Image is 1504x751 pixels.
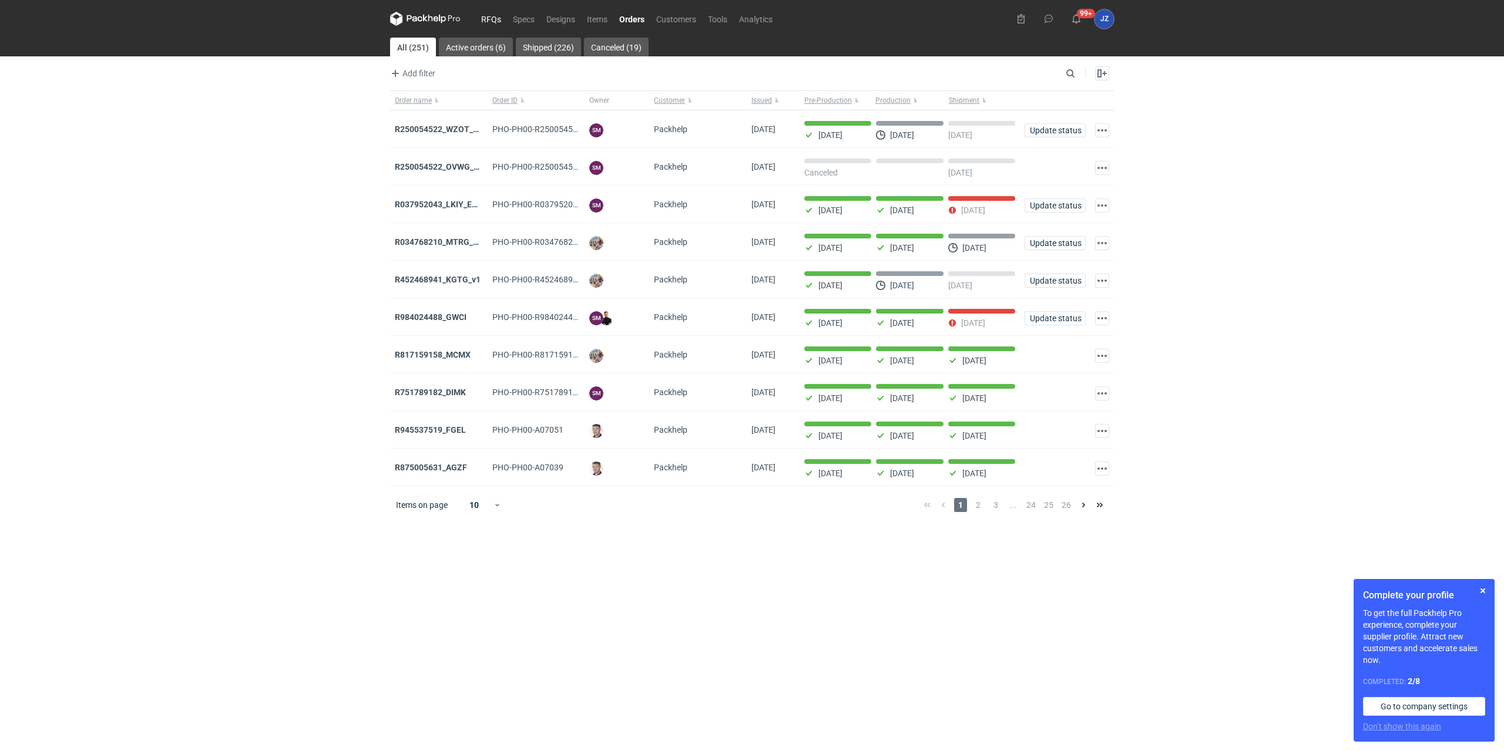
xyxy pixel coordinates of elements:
span: Order ID [492,96,518,105]
svg: Packhelp Pro [390,12,461,26]
span: PHO-PH00-R250054522_OVWG_YVQE_WZOT_SLIO [492,162,681,171]
p: [DATE] [962,356,986,365]
span: Issued [751,96,772,105]
span: Packhelp [654,388,687,397]
span: 31/07/2025 [751,425,775,435]
button: Actions [1095,123,1109,137]
span: ... [1007,498,1020,512]
figcaption: SM [589,311,603,325]
strong: 2 / 8 [1408,676,1420,686]
p: [DATE] [818,356,842,365]
p: [DATE] [948,168,972,177]
span: Update status [1030,314,1080,322]
p: [DATE] [818,431,842,440]
a: R875005631_AGZF [395,463,467,472]
span: 26 [1060,498,1073,512]
button: JZ [1095,9,1114,29]
p: [DATE] [961,206,985,215]
span: Packhelp [654,425,687,435]
img: Tomasz Kubiak [599,311,613,325]
span: 06/08/2025 [751,388,775,397]
button: Actions [1095,236,1109,250]
a: Customers [650,12,702,26]
span: Packhelp [654,124,687,134]
button: Issued [747,91,800,110]
span: Order name [395,96,432,105]
span: 01/09/2025 [751,124,775,134]
span: PHO-PH00-R037952043_LKIY_EBJQ [492,200,627,209]
a: R034768210_MTRG_WCIR_XWSN [395,237,520,247]
span: Update status [1030,126,1080,134]
button: Update status [1025,236,1086,250]
p: [DATE] [962,431,986,440]
figcaption: SM [589,198,603,213]
p: Canceled [804,168,838,177]
input: Search [1063,66,1101,80]
span: 28/08/2025 [751,162,775,171]
img: Michał Palasek [589,236,603,250]
p: [DATE] [890,243,914,252]
img: Maciej Sikora [589,462,603,476]
a: R984024488_GWCI [395,312,466,322]
span: Packhelp [654,350,687,359]
button: Update status [1025,274,1086,288]
a: Go to company settings [1363,697,1485,716]
p: [DATE] [890,356,914,365]
a: Items [581,12,613,26]
p: [DATE] [818,281,842,290]
p: [DATE] [818,206,842,215]
span: Update status [1030,277,1080,285]
a: R452468941_KGTG_v1 [395,275,481,284]
figcaption: SM [589,386,603,400]
p: [DATE] [818,243,842,252]
span: Customer [654,96,685,105]
p: [DATE] [890,431,914,440]
span: Production [875,96,911,105]
span: Update status [1030,201,1080,210]
a: Orders [613,12,650,26]
span: Packhelp [654,463,687,472]
button: Actions [1095,386,1109,400]
span: PHO-PH00-R452468941_KGTG_V1 [492,275,621,284]
div: Completed: [1363,675,1485,688]
button: Order name [390,91,488,110]
p: [DATE] [948,130,972,140]
span: PHO-PH00-R984024488_GWCI [492,312,606,322]
a: R817159158_MCMX [395,350,471,359]
button: Actions [1095,424,1109,438]
p: [DATE] [890,206,914,215]
p: [DATE] [818,318,842,328]
button: Actions [1095,311,1109,325]
button: Don’t show this again [1363,720,1441,732]
span: PHO-PH00-R751789182_DIMK [492,388,606,397]
button: 99+ [1067,9,1086,28]
span: Packhelp [654,275,687,284]
a: R250054522_WZOT_SLIO_OVWG_YVQE_V1 [395,124,557,134]
span: PHO-PH00-A07039 [492,463,563,472]
button: Actions [1095,198,1109,213]
p: [DATE] [890,281,914,290]
a: Shipped (226) [516,38,581,56]
span: PHO-PH00-R250054522_WZOT_SLIO_OVWG_YVQE_V1 [492,124,694,134]
a: R037952043_LKIY_EBJQ [395,200,488,209]
p: [DATE] [818,393,842,403]
a: R250054522_OVWG_YVQE_WZOT_SLIO [395,162,543,171]
img: Michał Palasek [589,349,603,363]
button: Actions [1095,274,1109,288]
p: [DATE] [962,469,986,478]
button: Shipment [946,91,1020,110]
span: Owner [589,96,609,105]
button: Actions [1095,161,1109,175]
p: [DATE] [818,130,842,140]
span: Packhelp [654,162,687,171]
a: R945537519_FGEL [395,425,466,435]
img: Maciej Sikora [589,424,603,438]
